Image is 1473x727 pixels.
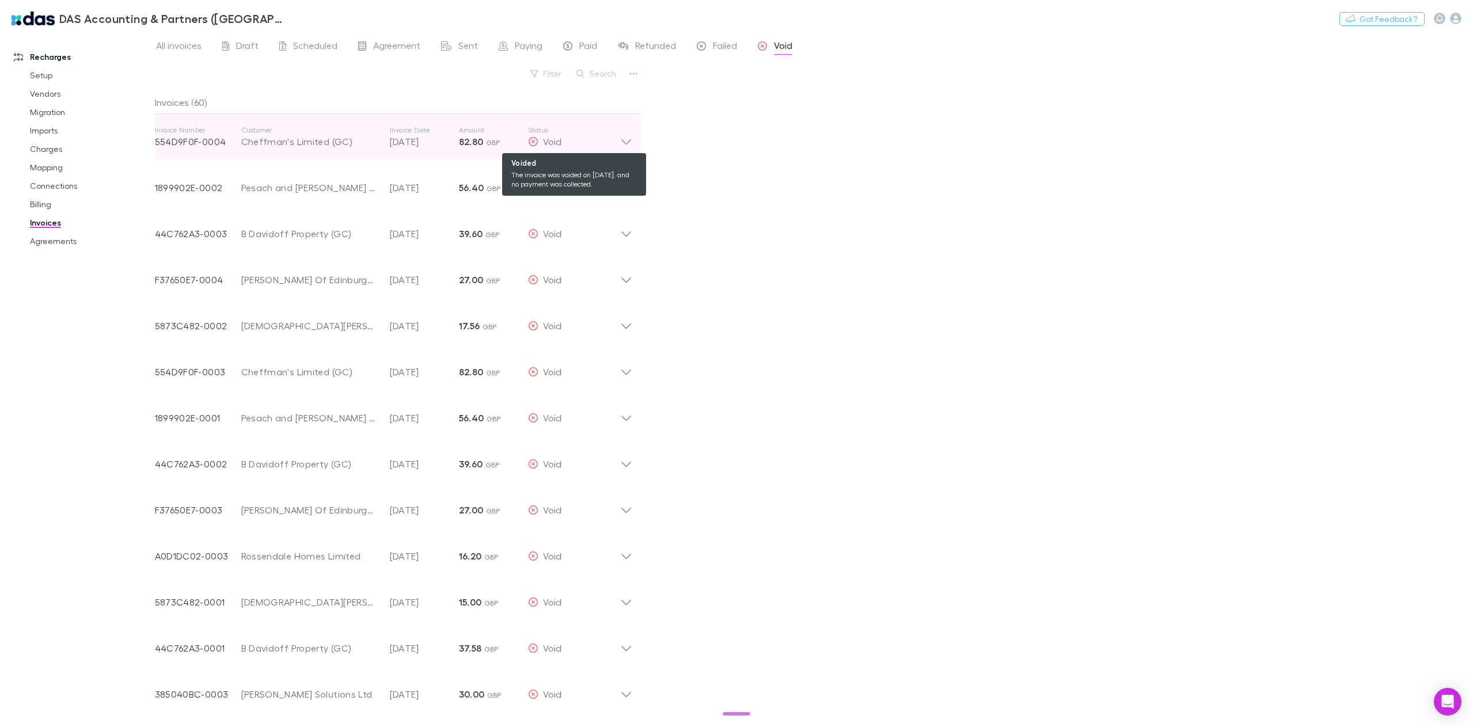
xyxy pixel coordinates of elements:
p: [DATE] [390,641,459,655]
a: Setup [18,66,161,85]
span: Paid [579,40,597,55]
a: Migration [18,103,161,121]
p: Invoice Number [155,125,241,135]
strong: 27.00 [459,274,484,286]
p: [DATE] [390,273,459,287]
div: [DEMOGRAPHIC_DATA][PERSON_NAME] of Bloomsbury - [GEOGRAPHIC_DATA] ([GEOGRAPHIC_DATA]) [241,595,378,609]
strong: 39.60 [459,458,483,470]
div: B Davidoff Property (GC) [241,457,378,471]
div: [PERSON_NAME] Of Edinburgh Limited (GC) [241,273,378,287]
div: 44C762A3-0002B Davidoff Property (GC)[DATE]39.60 GBPVoid [146,436,641,482]
span: Void [543,596,561,607]
span: All invoices [156,40,202,55]
span: GBP [486,276,500,285]
button: Search [571,67,623,81]
a: Mapping [18,158,161,177]
strong: 39.60 [459,228,483,239]
span: Void [543,366,561,377]
p: [DATE] [390,549,459,563]
span: Void [543,320,561,331]
span: GBP [487,691,502,699]
div: 44C762A3-0001B Davidoff Property (GC)[DATE]37.58 GBPVoid [146,621,641,667]
span: GBP [485,230,500,239]
div: Rossendale Homes Limited [241,549,378,563]
img: DAS Accounting & Partners (UK) LLP's Logo [12,12,55,25]
p: [DATE] [390,503,459,517]
div: 5873C482-0002[DEMOGRAPHIC_DATA][PERSON_NAME] of Bloomsbury - [GEOGRAPHIC_DATA] ([GEOGRAPHIC_DATA]... [146,298,641,344]
span: GBP [486,138,500,147]
strong: 82.80 [459,136,484,147]
div: 385040BC-0003[PERSON_NAME] Solutions Ltd[DATE]30.00 GBPVoid [146,667,641,713]
span: GBP [486,507,500,515]
a: Invoices [18,214,161,232]
div: 1899902E-0001Pesach and [PERSON_NAME] Building Fund Ltd (GC)[DATE]56.40 GBPVoid [146,390,641,436]
div: F37650E7-0003[PERSON_NAME] Of Edinburgh Limited (GC)[DATE]27.00 GBPVoid [146,482,641,528]
div: [PERSON_NAME] Of Edinburgh Limited (GC) [241,503,378,517]
span: Void [543,182,561,193]
strong: 30.00 [459,688,485,700]
span: GBP [485,460,500,469]
p: Status [528,125,620,135]
div: B Davidoff Property (GC) [241,227,378,241]
a: Agreements [18,232,161,250]
p: Amount [459,125,528,135]
span: Void [543,550,561,561]
div: Pesach and [PERSON_NAME] Building Fund Ltd (GC) [241,411,378,425]
p: 5873C482-0002 [155,319,241,333]
span: Void [543,504,561,515]
a: Connections [18,177,161,195]
p: [DATE] [390,365,459,379]
span: GBP [487,184,501,193]
span: GBP [483,322,497,331]
strong: 82.80 [459,366,484,378]
p: [DATE] [390,687,459,701]
a: Vendors [18,85,161,103]
strong: 37.58 [459,642,482,654]
p: 554D9F0F-0003 [155,365,241,379]
p: F37650E7-0004 [155,273,241,287]
div: 1899902E-0002Pesach and [PERSON_NAME] Building Fund Ltd (GC)[DATE]56.40 GBPVoid [146,160,641,206]
div: Cheffman's Limited (GC) [241,365,378,379]
span: Agreement [373,40,420,55]
span: Void [543,274,561,285]
p: 44C762A3-0002 [155,457,241,471]
strong: 27.00 [459,504,484,516]
span: Draft [236,40,259,55]
button: Got Feedback? [1339,12,1425,26]
div: Invoice Number554D9F0F-0004CustomerCheffman's Limited (GC)Invoice Date[DATE]Amount82.80 GBPStatus [146,114,641,160]
span: GBP [486,368,500,377]
strong: 17.56 [459,320,480,332]
p: F37650E7-0003 [155,503,241,517]
p: 44C762A3-0001 [155,641,241,655]
span: Void [543,412,561,423]
div: Cheffman's Limited (GC) [241,135,378,149]
p: Customer [241,125,378,135]
strong: 56.40 [459,412,484,424]
a: DAS Accounting & Partners ([GEOGRAPHIC_DATA]) LLP [5,5,293,32]
p: [DATE] [390,227,459,241]
div: 5873C482-0001[DEMOGRAPHIC_DATA][PERSON_NAME] of Bloomsbury - [GEOGRAPHIC_DATA] ([GEOGRAPHIC_DATA]... [146,574,641,621]
span: Void [543,458,561,469]
h3: DAS Accounting & Partners ([GEOGRAPHIC_DATA]) LLP [59,12,286,25]
strong: 16.20 [459,550,482,562]
span: Sent [458,40,478,55]
p: 1899902E-0001 [155,411,241,425]
div: A0D1DC02-0003Rossendale Homes Limited[DATE]16.20 GBPVoid [146,528,641,574]
button: Filter [525,67,568,81]
div: B Davidoff Property (GC) [241,641,378,655]
span: GBP [484,553,499,561]
span: Void [543,688,561,699]
span: GBP [484,645,499,653]
p: 1899902E-0002 [155,181,241,195]
p: Invoice Date [390,125,459,135]
div: 44C762A3-0003B Davidoff Property (GC)[DATE]39.60 GBPVoid [146,206,641,252]
span: GBP [487,414,501,423]
p: 385040BC-0003 [155,687,241,701]
a: Charges [18,140,161,158]
div: [DEMOGRAPHIC_DATA][PERSON_NAME] of Bloomsbury - [GEOGRAPHIC_DATA] ([GEOGRAPHIC_DATA]) [241,319,378,333]
span: Refunded [635,40,676,55]
p: [DATE] [390,319,459,333]
div: Open Intercom Messenger [1434,688,1461,715]
span: GBP [484,599,499,607]
span: Void [774,40,792,55]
